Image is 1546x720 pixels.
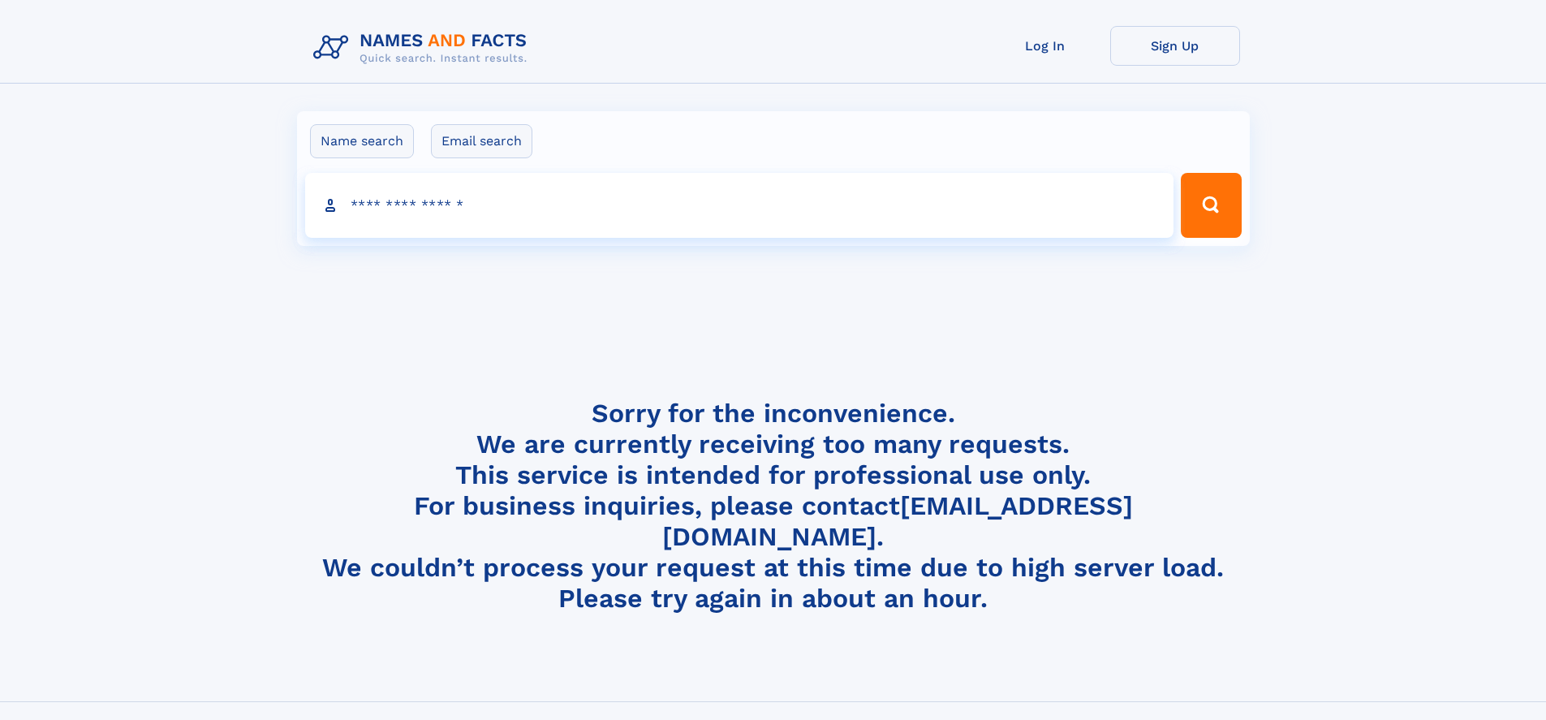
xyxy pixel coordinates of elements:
[431,124,532,158] label: Email search
[980,26,1110,66] a: Log In
[662,490,1133,552] a: [EMAIL_ADDRESS][DOMAIN_NAME]
[307,26,540,70] img: Logo Names and Facts
[305,173,1174,238] input: search input
[307,398,1240,614] h4: Sorry for the inconvenience. We are currently receiving too many requests. This service is intend...
[1181,173,1241,238] button: Search Button
[310,124,414,158] label: Name search
[1110,26,1240,66] a: Sign Up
